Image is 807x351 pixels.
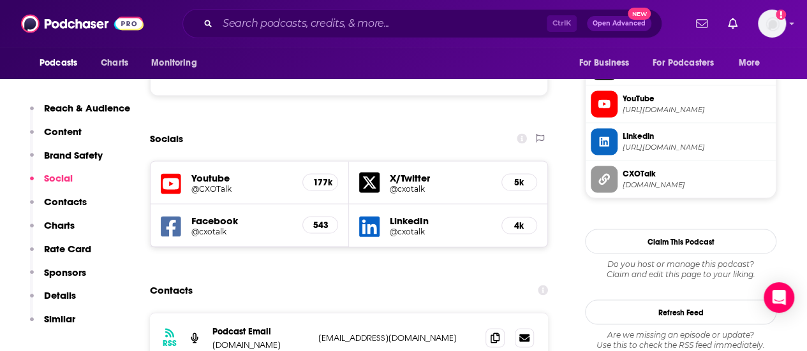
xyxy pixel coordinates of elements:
span: For Business [579,54,629,72]
span: https://www.youtube.com/@CXOTalk [623,104,771,114]
span: cxotalk.com [623,180,771,189]
button: open menu [142,51,213,75]
p: [DOMAIN_NAME] [212,339,308,350]
h2: Socials [150,126,183,150]
p: [EMAIL_ADDRESS][DOMAIN_NAME] [318,332,475,343]
input: Search podcasts, credits, & more... [218,13,547,34]
button: Rate Card [30,243,91,266]
p: Brand Safety [44,149,103,161]
a: Linkedin[URL][DOMAIN_NAME] [591,128,771,155]
button: open menu [31,51,94,75]
img: Podchaser - Follow, Share and Rate Podcasts [21,11,144,36]
div: Open Intercom Messenger [764,282,794,313]
h5: 543 [313,219,327,230]
a: Show notifications dropdown [691,13,713,34]
a: YouTube[URL][DOMAIN_NAME] [591,90,771,117]
button: Details [30,289,76,313]
a: @cxotalk [390,226,491,236]
button: Open AdvancedNew [587,16,651,31]
p: Contacts [44,196,87,208]
h5: LinkedIn [390,214,491,226]
a: @CXOTalk [191,183,292,193]
h5: 5k [512,176,526,187]
h5: Facebook [191,214,292,226]
p: Podcast Email [212,326,308,336]
span: Do you host or manage this podcast? [585,259,776,269]
span: Monitoring [151,54,196,72]
button: Reach & Audience [30,102,130,125]
span: Open Advanced [593,20,646,27]
h5: Youtube [191,171,292,183]
button: Show profile menu [758,10,786,38]
div: Claim and edit this page to your liking. [585,259,776,279]
span: https://www.linkedin.com/company/cxotalk [623,142,771,152]
button: open menu [730,51,776,75]
div: Search podcasts, credits, & more... [182,9,662,38]
p: Charts [44,219,75,231]
p: Rate Card [44,243,91,255]
p: Sponsors [44,266,86,278]
img: User Profile [758,10,786,38]
button: Social [30,172,73,196]
a: Show notifications dropdown [723,13,743,34]
span: CXOTalk [623,168,771,179]
button: Contacts [30,196,87,219]
h2: Contacts [150,278,193,302]
p: Social [44,172,73,184]
button: open menu [570,51,645,75]
span: YouTube [623,92,771,104]
span: More [739,54,760,72]
svg: Add a profile image [776,10,786,20]
button: Brand Safety [30,149,103,173]
span: Podcasts [40,54,77,72]
h5: 4k [512,220,526,231]
p: Content [44,125,82,138]
h3: RSS [163,338,177,348]
p: Similar [44,313,75,325]
span: New [628,8,651,20]
p: Details [44,289,76,301]
a: @cxotalk [191,226,292,236]
button: Refresh Feed [585,299,776,324]
h5: X/Twitter [390,171,491,183]
a: Charts [93,51,136,75]
span: Ctrl K [547,15,577,32]
button: Charts [30,219,75,243]
span: Logged in as eseto [758,10,786,38]
button: Claim This Podcast [585,229,776,254]
button: Similar [30,313,75,336]
a: @cxotalk [390,183,491,193]
button: Content [30,125,82,149]
a: CXOTalk[DOMAIN_NAME] [591,166,771,192]
button: Sponsors [30,266,86,290]
p: Reach & Audience [44,102,130,114]
span: Charts [101,54,128,72]
div: Are we missing an episode or update? Use this to check the RSS feed immediately. [585,329,776,350]
h5: 177k [313,176,327,187]
span: Linkedin [623,130,771,141]
button: open menu [644,51,732,75]
span: For Podcasters [653,54,714,72]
